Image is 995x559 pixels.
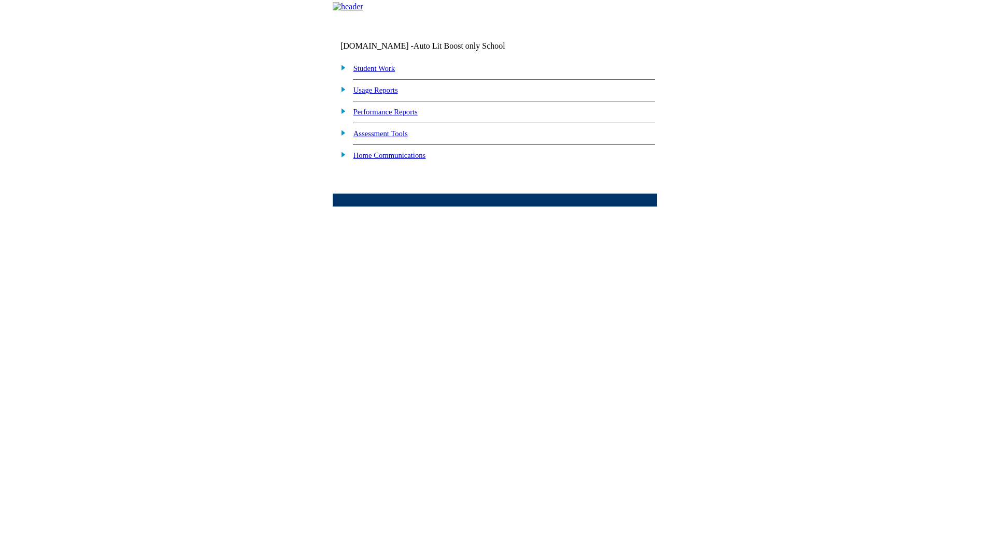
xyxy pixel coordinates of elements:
[353,129,408,138] a: Assessment Tools
[340,41,531,51] td: [DOMAIN_NAME] -
[414,41,505,50] nobr: Auto Lit Boost only School
[335,84,346,94] img: plus.gif
[335,106,346,115] img: plus.gif
[353,108,418,116] a: Performance Reports
[353,64,395,72] a: Student Work
[353,86,398,94] a: Usage Reports
[353,151,426,159] a: Home Communications
[335,63,346,72] img: plus.gif
[335,150,346,159] img: plus.gif
[333,2,363,11] img: header
[335,128,346,137] img: plus.gif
